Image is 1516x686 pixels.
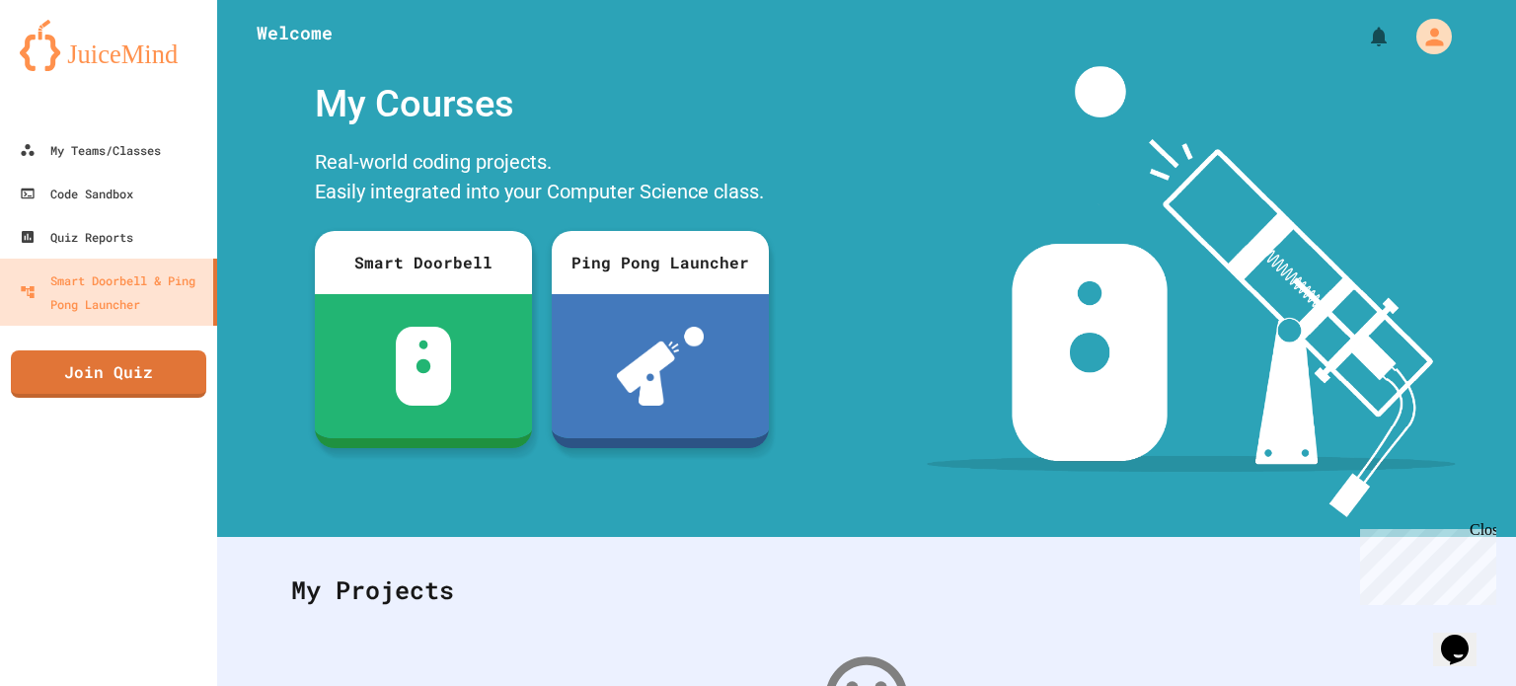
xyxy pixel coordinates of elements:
[20,138,161,162] div: My Teams/Classes
[271,552,1462,629] div: My Projects
[305,66,779,142] div: My Courses
[305,142,779,216] div: Real-world coding projects. Easily integrated into your Computer Science class.
[20,20,197,71] img: logo-orange.svg
[617,327,705,406] img: ppl-with-ball.png
[396,327,452,406] img: sdb-white.svg
[20,225,133,249] div: Quiz Reports
[1433,607,1496,666] iframe: chat widget
[552,231,769,294] div: Ping Pong Launcher
[1352,521,1496,605] iframe: chat widget
[11,350,206,398] a: Join Quiz
[315,231,532,294] div: Smart Doorbell
[20,268,205,316] div: Smart Doorbell & Ping Pong Launcher
[1396,14,1457,59] div: My Account
[927,66,1456,517] img: banner-image-my-projects.png
[8,8,136,125] div: Chat with us now!Close
[20,182,133,205] div: Code Sandbox
[1330,20,1396,53] div: My Notifications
